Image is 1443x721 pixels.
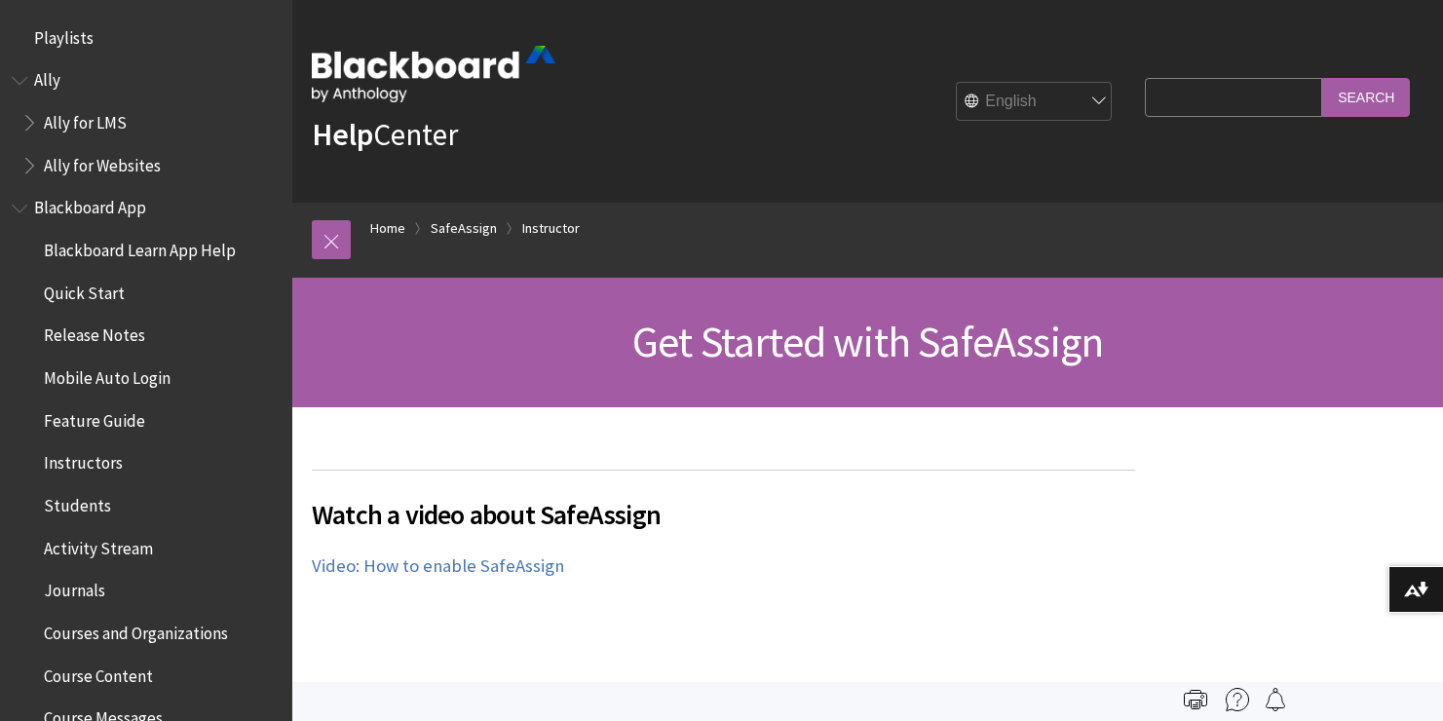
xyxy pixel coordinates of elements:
span: Blackboard App [34,192,146,218]
span: Release Notes [44,320,145,346]
span: Get Started with SafeAssign [632,315,1103,368]
strong: Help [312,115,373,154]
a: HelpCenter [312,115,458,154]
span: Journals [44,575,105,601]
a: Home [370,216,405,241]
span: Ally [34,64,60,91]
span: Ally for LMS [44,106,127,133]
span: Watch a video about SafeAssign [312,494,1135,535]
a: Video: How to enable SafeAssign [312,554,564,578]
span: Quick Start [44,277,125,303]
img: More help [1226,688,1249,711]
img: Follow this page [1264,688,1287,711]
input: Search [1322,78,1410,116]
span: Blackboard Learn App Help [44,234,236,260]
span: Students [44,489,111,515]
img: Blackboard by Anthology [312,46,555,102]
span: Playlists [34,21,94,48]
a: Instructor [522,216,580,241]
span: Courses and Organizations [44,617,228,643]
nav: Book outline for Playlists [12,21,281,55]
span: Ally for Websites [44,149,161,175]
nav: Book outline for Anthology Ally Help [12,64,281,182]
span: Instructors [44,447,123,474]
span: Feature Guide [44,404,145,431]
img: Print [1184,688,1207,711]
span: Activity Stream [44,532,153,558]
span: Mobile Auto Login [44,361,171,388]
a: SafeAssign [431,216,497,241]
span: Course Content [44,660,153,686]
select: Site Language Selector [957,83,1113,122]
